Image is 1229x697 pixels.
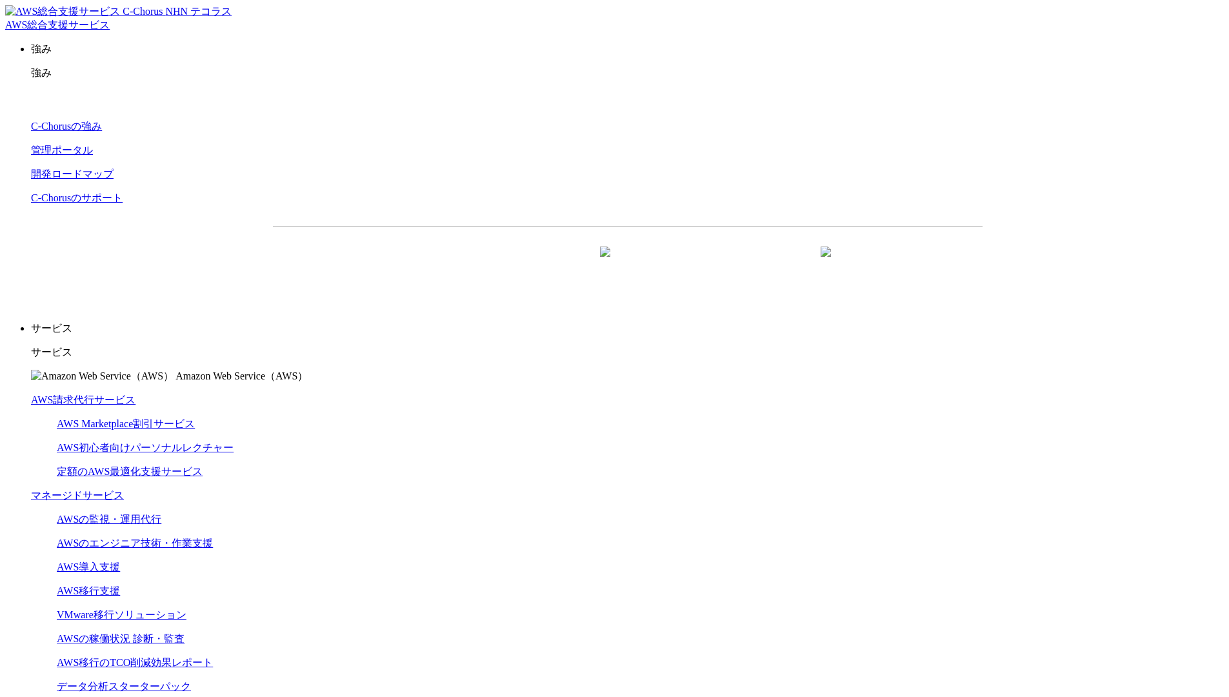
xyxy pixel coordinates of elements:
a: データ分析スターターパック [57,681,191,692]
img: AWS総合支援サービス C-Chorus [5,5,163,19]
a: AWS請求代行サービス [31,394,135,405]
p: サービス [31,346,1224,359]
a: AWS移行支援 [57,585,120,596]
a: 定額のAWS最適化支援サービス [57,466,203,477]
a: AWS移行のTCO削減効果レポート [57,657,213,668]
a: 開発ロードマップ [31,168,114,179]
a: C-Chorusの強み [31,121,102,132]
a: 資料を請求する [414,247,621,279]
p: 強み [31,66,1224,80]
p: サービス [31,322,1224,336]
p: 強み [31,43,1224,56]
a: まずは相談する [634,247,842,279]
img: 矢印 [600,247,610,280]
a: C-Chorusのサポート [31,192,123,203]
a: AWS Marketplace割引サービス [57,418,195,429]
a: AWS総合支援サービス C-Chorus NHN テコラスAWS総合支援サービス [5,6,232,30]
a: AWS初心者向けパーソナルレクチャー [57,442,234,453]
img: 矢印 [821,247,831,280]
span: Amazon Web Service（AWS） [175,370,308,381]
a: AWSのエンジニア技術・作業支援 [57,538,213,549]
a: AWSの稼働状況 診断・監査 [57,633,185,644]
a: AWSの監視・運用代行 [57,514,161,525]
a: AWS導入支援 [57,561,120,572]
a: 管理ポータル [31,145,93,156]
img: Amazon Web Service（AWS） [31,370,174,383]
a: マネージドサービス [31,490,124,501]
a: VMware移行ソリューション [57,609,186,620]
